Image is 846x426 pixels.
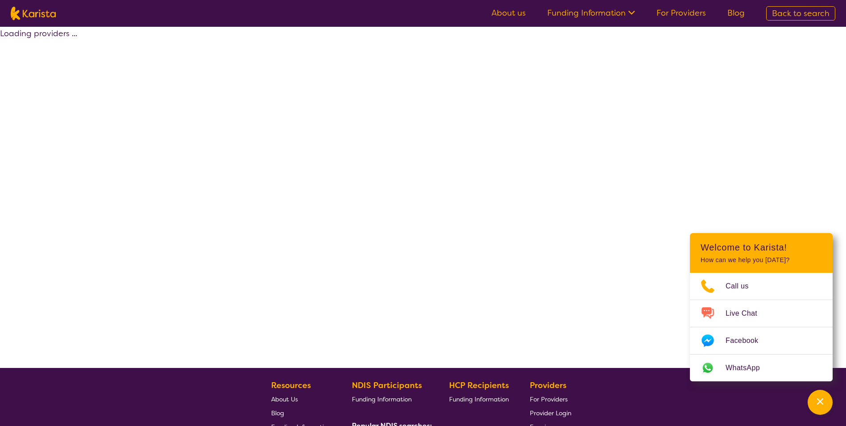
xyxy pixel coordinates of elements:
[530,380,566,391] b: Providers
[352,395,412,403] span: Funding Information
[271,392,331,406] a: About Us
[271,380,311,391] b: Resources
[530,395,568,403] span: For Providers
[727,8,745,18] a: Blog
[449,380,509,391] b: HCP Recipients
[11,7,56,20] img: Karista logo
[726,307,768,320] span: Live Chat
[530,392,571,406] a: For Providers
[690,355,833,381] a: Web link opens in a new tab.
[701,242,822,253] h2: Welcome to Karista!
[808,390,833,415] button: Channel Menu
[530,409,571,417] span: Provider Login
[726,280,759,293] span: Call us
[772,8,829,19] span: Back to search
[352,380,422,391] b: NDIS Participants
[271,406,331,420] a: Blog
[701,256,822,264] p: How can we help you [DATE]?
[547,8,635,18] a: Funding Information
[271,409,284,417] span: Blog
[726,334,769,347] span: Facebook
[530,406,571,420] a: Provider Login
[656,8,706,18] a: For Providers
[726,361,771,375] span: WhatsApp
[449,395,509,403] span: Funding Information
[766,6,835,21] a: Back to search
[449,392,509,406] a: Funding Information
[690,233,833,381] div: Channel Menu
[271,395,298,403] span: About Us
[352,392,429,406] a: Funding Information
[690,273,833,381] ul: Choose channel
[491,8,526,18] a: About us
